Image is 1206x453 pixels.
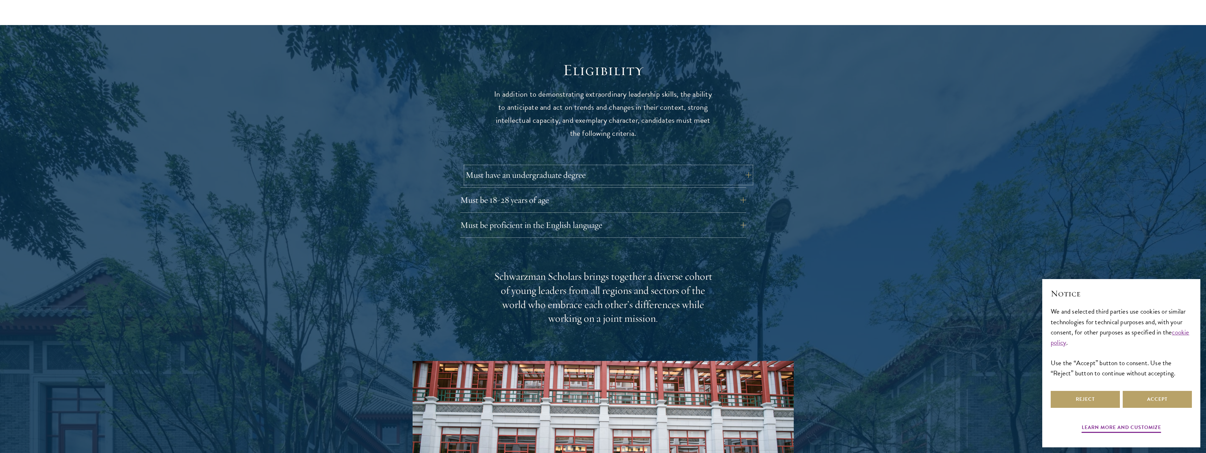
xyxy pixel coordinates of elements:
[1051,306,1192,378] div: We and selected third parties use cookies or similar technologies for technical purposes and, wit...
[1082,423,1161,434] button: Learn more and customize
[1123,391,1192,408] button: Accept
[466,167,751,183] button: Must have an undergraduate degree
[494,60,713,80] h2: Eligibility
[460,217,746,234] button: Must be proficient in the English language
[494,88,713,140] p: In addition to demonstrating extraordinary leadership skills, the ability to anticipate and act o...
[1051,391,1120,408] button: Reject
[1051,288,1192,300] h2: Notice
[460,192,746,209] button: Must be 18-28 years of age
[1051,327,1189,348] a: cookie policy
[494,270,713,326] div: Schwarzman Scholars brings together a diverse cohort of young leaders from all regions and sector...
